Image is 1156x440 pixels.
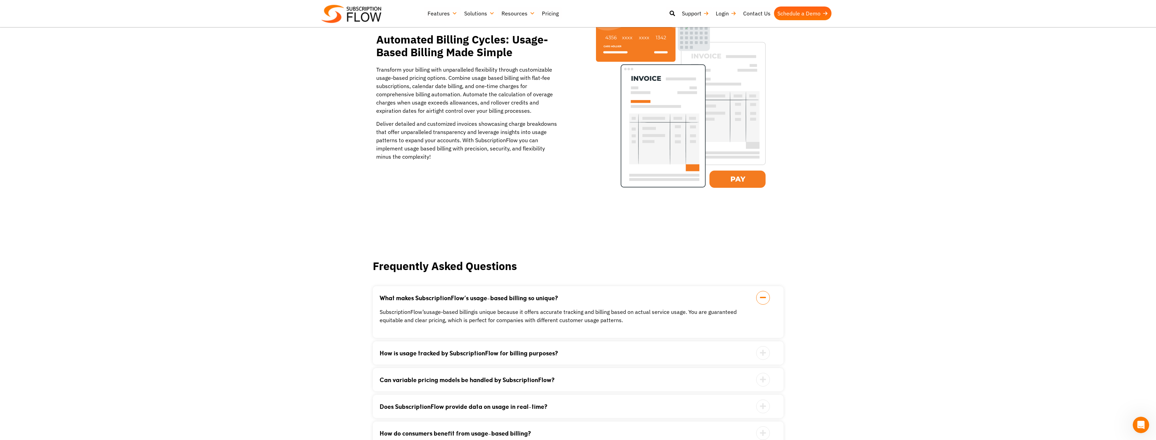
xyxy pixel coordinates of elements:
[678,7,712,20] a: Support
[380,377,760,383] a: Can variable pricing models be handled by SubscriptionFlow?
[373,260,784,272] h2: Frequently Asked Questions
[774,7,831,20] a: Schedule a Demo
[424,7,461,20] a: Features
[380,350,760,356] a: How is usage tracked by SubscriptionFlow for billing purposes?
[380,430,760,436] a: How do consumers benefit from usage-based billing?
[426,308,474,315] span: usage-based billing
[380,308,737,323] span: is unique because it offers accurate tracking and billing based on actual service usage. You are ...
[498,7,538,20] a: Resources
[376,66,553,114] span: Transform your billing with unparalleled flexibility through customizable usage-based pricing opt...
[538,7,562,20] a: Pricing
[596,11,766,188] img: baillaging page
[740,7,774,20] a: Contact Us
[380,301,760,324] div: What makes SubscriptionFlow’s usage-based billing so unique?
[1133,417,1149,433] iframe: Intercom live chat
[376,33,561,59] h2: Automated Billing Cycles: Usage-Based Billing Made Simple
[461,7,498,20] a: Solutions
[380,403,760,410] a: Does SubscriptionFlow provide data on usage in real-time?
[321,5,381,23] img: Subscriptionflow
[380,295,760,301] a: What makes SubscriptionFlow’s usage-based billing so unique?
[712,7,740,20] a: Login
[380,308,426,315] span: SubscriptionFlow’s
[376,120,557,160] span: Deliver detailed and customized invoices showcasing charge breakdowns that offer unparalleled tra...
